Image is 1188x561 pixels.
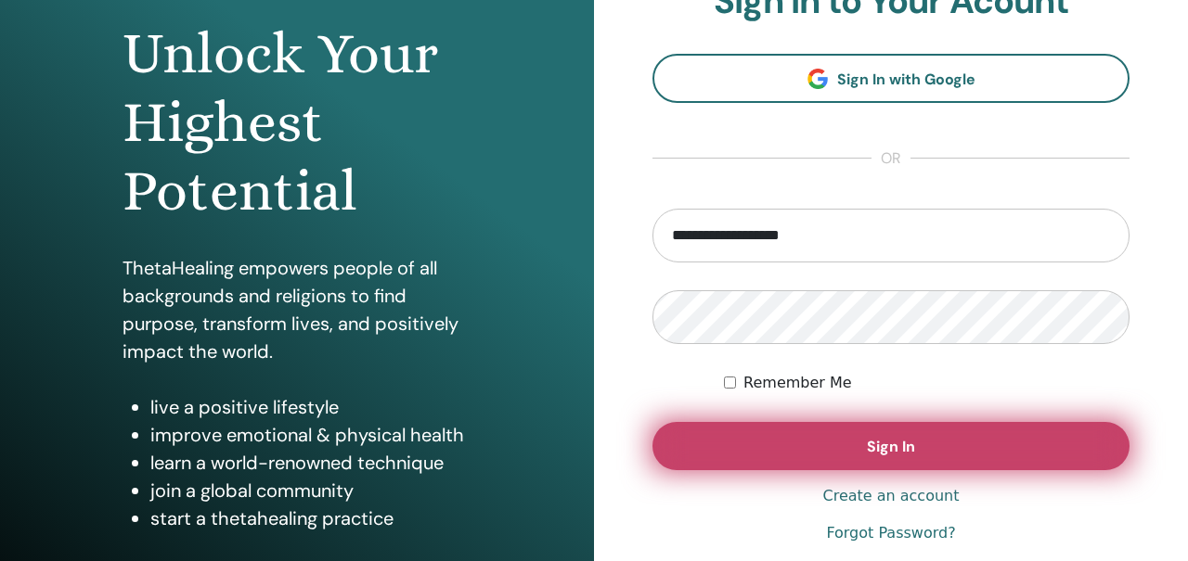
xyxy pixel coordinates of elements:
[837,70,975,89] span: Sign In with Google
[150,504,472,532] li: start a thetahealing practice
[867,437,915,456] span: Sign In
[724,372,1130,394] div: Keep me authenticated indefinitely or until I manually logout
[826,522,955,544] a: Forgot Password?
[150,449,472,477] li: learn a world-renowned technique
[652,422,1130,470] button: Sign In
[123,19,472,226] h1: Unlock Your Highest Potential
[150,421,472,449] li: improve emotional & physical health
[872,147,910,170] span: or
[150,393,472,421] li: live a positive lifestyle
[652,54,1130,103] a: Sign In with Google
[150,477,472,504] li: join a global community
[822,485,959,507] a: Create an account
[743,372,852,394] label: Remember Me
[123,254,472,365] p: ThetaHealing empowers people of all backgrounds and religions to find purpose, transform lives, a...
